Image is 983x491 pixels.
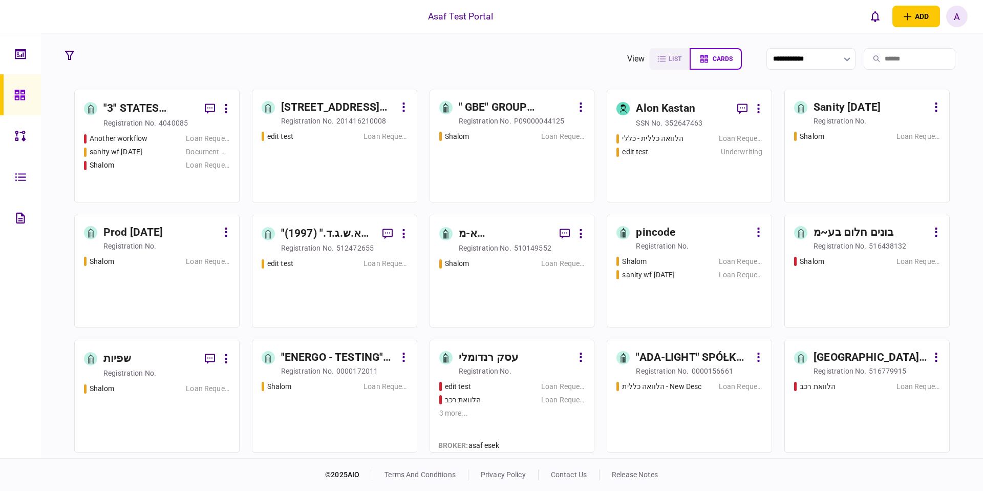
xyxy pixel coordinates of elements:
[814,116,866,126] div: registration no.
[800,256,824,267] div: Shalom
[252,90,417,202] a: [STREET_ADDRESS][PERSON_NAME], LLCregistration no.201416210008edit testLoan Request
[896,131,940,142] div: Loan Request
[186,147,229,157] div: Document Review
[90,383,114,394] div: Shalom
[719,270,762,280] div: Loan Request
[459,226,552,242] div: א-מ [PERSON_NAME] ומלמד [PERSON_NAME]
[325,469,372,480] div: © 2025 AIO
[90,133,147,144] div: Another workflow
[612,470,658,479] a: release notes
[784,215,950,328] a: בונים חלום בע~מregistration no.516438132ShalomLoan Request
[445,395,481,405] div: הלוואת רכב
[636,350,751,366] div: "ADA-LIGHT" SPÓŁKA Z OGRANICZONĄ ODPOWIEDZIALNOŚCIĄ
[636,118,663,128] div: SSN no.
[814,224,893,241] div: בונים חלום בע~מ
[445,258,469,269] div: Shalom
[459,99,573,116] div: " GBE" GROUP BUSINESS ENTERPRISES CORP
[336,116,387,126] div: 201416210008
[267,258,293,269] div: edit test
[784,90,950,202] a: Sanity [DATE]registration no.ShalomLoan Request
[719,133,762,144] div: Loan Request
[622,270,675,280] div: sanity wf jul 2nd
[438,440,499,451] div: asaf esek
[514,116,565,126] div: P09000044125
[692,366,733,376] div: 0000156661
[719,381,762,392] div: Loan Request
[649,48,690,70] button: list
[459,243,511,253] div: registration no.
[74,340,240,453] a: שפיותregistration no.ShalomLoan Request
[428,10,493,23] div: Asaf Test Portal
[281,116,334,126] div: registration no.
[186,256,229,267] div: Loan Request
[541,131,585,142] div: Loan Request
[336,243,374,253] div: 512472655
[814,350,928,366] div: [GEOGRAPHIC_DATA] נכסים דירה 109 בע"מ
[103,351,131,367] div: שפיות
[636,366,689,376] div: registration no.
[186,133,229,144] div: Loan Request
[364,258,407,269] div: Loan Request
[281,243,334,253] div: registration no.
[865,6,886,27] button: open notifications list
[186,160,229,171] div: Loan Request
[103,224,163,241] div: Prod [DATE]
[439,408,585,419] div: 3 more ...
[541,258,585,269] div: Loan Request
[103,100,197,117] div: "3" STATES CONSTRUCTION & LEASING INC.
[551,470,587,479] a: contact us
[252,215,417,328] a: "א.ש.ג.ד." (1997) שווק מוצרי טקסטיל בע"מregistration no.512472655edit testLoan Request
[869,241,906,251] div: 516438132
[607,215,772,328] a: pincoderegistration no.ShalomLoan Requestsanity wf jul 2ndLoan Request
[690,48,742,70] button: cards
[103,241,156,251] div: registration no.
[800,131,824,142] div: Shalom
[896,381,940,392] div: Loan Request
[481,470,526,479] a: privacy policy
[636,100,695,117] div: Alon Kastan
[336,366,378,376] div: 0000172011
[90,160,114,171] div: Shalom
[636,241,689,251] div: registration no.
[622,381,701,392] div: הלוואה כללית - New Desc
[438,441,468,449] span: Broker :
[784,340,950,453] a: [GEOGRAPHIC_DATA] נכסים דירה 109 בע"מregistration no.516779915הלוואת רכבLoan Request
[159,118,188,128] div: 4040085
[445,381,471,392] div: edit test
[541,395,585,405] div: Loan Request
[946,6,968,27] button: A
[896,256,940,267] div: Loan Request
[186,383,229,394] div: Loan Request
[713,55,733,63] span: cards
[665,118,702,128] div: 352647463
[74,90,240,202] a: "3" STATES CONSTRUCTION & LEASING INC.registration no.4040085Another workflowLoan Requestsanity w...
[459,366,511,376] div: registration no.
[459,350,518,366] div: עסק רנדומלי
[430,90,595,202] a: " GBE" GROUP BUSINESS ENTERPRISES CORPregistration no.P09000044125ShalomLoan Request
[636,224,675,241] div: pincode
[103,118,156,128] div: registration no.
[622,256,647,267] div: Shalom
[90,147,142,157] div: sanity wf jul 2nd
[364,381,407,392] div: Loan Request
[607,90,772,202] a: Alon KastanSSN no.352647463הלוואה כללית - כלליLoan Requestedit testUnderwriting
[281,99,396,116] div: [STREET_ADDRESS][PERSON_NAME], LLC
[281,226,374,242] div: "א.ש.ג.ד." (1997) שווק מוצרי טקסטיל בע"מ
[74,215,240,328] a: Prod [DATE]registration no.ShalomLoan Request
[267,381,292,392] div: Shalom
[430,215,595,328] a: א-מ [PERSON_NAME] ומלמד [PERSON_NAME]registration no.510149552ShalomLoan Request
[541,381,585,392] div: Loan Request
[814,366,866,376] div: registration no.
[459,116,511,126] div: registration no.
[669,55,681,63] span: list
[281,350,396,366] div: "ENERGO - TESTING" LABORATORIUM NOWYCH TECHNOLOGII, BADAŃ NIENISZCZĄCYCH I INŻYNIERII MATERIAŁOWE...
[384,470,456,479] a: terms and conditions
[814,241,866,251] div: registration no.
[627,53,645,65] div: view
[267,131,293,142] div: edit test
[445,131,469,142] div: Shalom
[252,340,417,453] a: "ENERGO - TESTING" LABORATORIUM NOWYCH TECHNOLOGII, BADAŃ NIENISZCZĄCYCH I INŻYNIERII MATERIAŁOWE...
[90,256,114,267] div: Shalom
[430,340,595,453] a: עסק רנדומליregistration no.edit testLoan Requestהלוואת רכבLoan Request3 more...Broker:asaf esek
[607,340,772,453] a: "ADA-LIGHT" SPÓŁKA Z OGRANICZONĄ ODPOWIEDZIALNOŚCIĄregistration no.0000156661הלוואה כללית - New D...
